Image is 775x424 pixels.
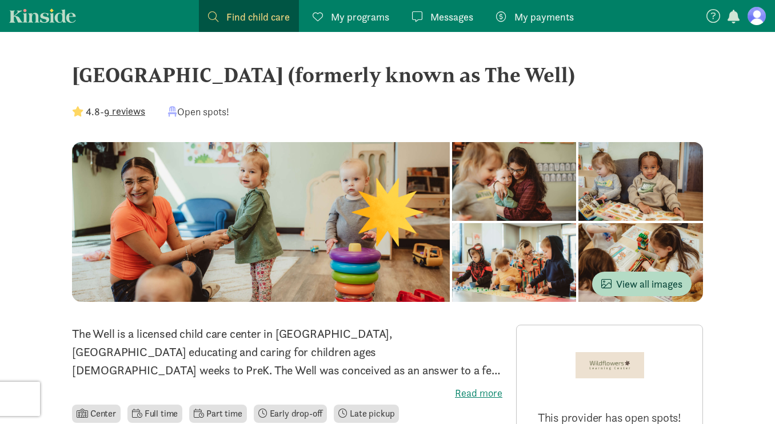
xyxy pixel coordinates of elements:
div: - [72,104,145,119]
li: Center [72,405,121,423]
button: View all images [592,272,692,296]
span: My programs [331,9,389,25]
label: Read more [72,386,502,400]
li: Part time [189,405,246,423]
li: Late pickup [334,405,399,423]
img: Provider logo [576,334,644,396]
p: The Well is a licensed child care center in [GEOGRAPHIC_DATA], [GEOGRAPHIC_DATA] educating and ca... [72,325,502,379]
span: View all images [601,276,682,292]
li: Early drop-off [254,405,327,423]
strong: 4.8 [86,105,100,118]
li: Full time [127,405,182,423]
div: [GEOGRAPHIC_DATA] (formerly known as The Well) [72,59,703,90]
span: My payments [514,9,574,25]
div: Open spots! [168,104,229,119]
span: Find child care [226,9,290,25]
span: Messages [430,9,473,25]
a: Kinside [9,9,76,23]
button: 9 reviews [104,103,145,119]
